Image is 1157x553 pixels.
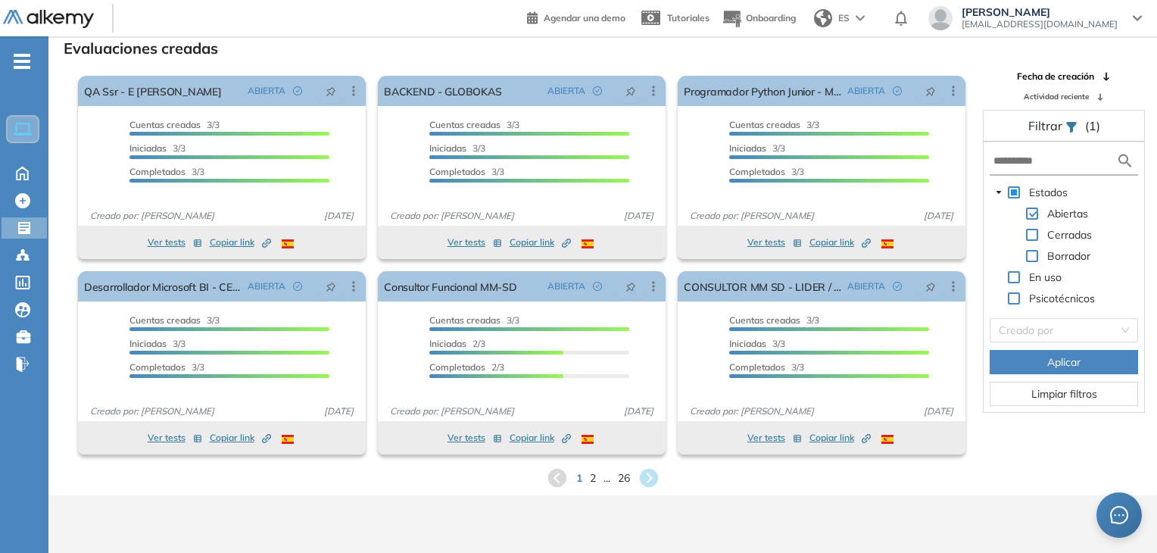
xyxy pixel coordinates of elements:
a: BACKEND - GLOBOKAS [384,76,501,106]
img: ESP [282,435,294,444]
span: 3/3 [129,142,186,154]
span: Creado por: [PERSON_NAME] [84,405,220,418]
span: Iniciadas [129,338,167,349]
img: Logo [3,10,94,29]
span: pushpin [625,85,636,97]
button: Copiar link [510,429,571,447]
button: Aplicar [990,350,1138,374]
span: ABIERTA [547,280,585,293]
span: pushpin [925,280,936,292]
span: Cuentas creadas [729,314,800,326]
img: ESP [282,239,294,248]
span: pushpin [925,85,936,97]
a: Agendar una demo [527,8,625,26]
button: pushpin [914,79,947,103]
span: Copiar link [809,236,871,249]
span: [DATE] [918,405,959,418]
span: 3/3 [429,314,519,326]
button: pushpin [314,274,348,298]
span: check-circle [893,282,902,291]
span: Iniciadas [429,142,466,154]
button: Ver tests [448,429,502,447]
span: [PERSON_NAME] [962,6,1118,18]
a: Desarrollador Microsoft BI - CENTRO [84,271,242,301]
span: 3/3 [429,166,504,177]
span: 3/3 [129,119,220,130]
span: Psicotécnicos [1026,289,1098,308]
span: 2/3 [429,338,485,349]
span: [DATE] [918,209,959,223]
span: ... [603,470,610,486]
span: Copiar link [210,431,271,445]
span: message [1110,506,1128,524]
span: Cuentas creadas [129,119,201,130]
button: pushpin [614,79,647,103]
img: ESP [881,435,893,444]
span: Abiertas [1047,207,1088,220]
span: Cuentas creadas [129,314,201,326]
span: Iniciadas [429,338,466,349]
span: Completados [129,166,186,177]
span: Abiertas [1044,205,1091,223]
span: Creado por: [PERSON_NAME] [684,209,820,223]
button: Ver tests [448,233,502,252]
button: Copiar link [210,233,271,252]
span: [DATE] [318,209,360,223]
span: Borrador [1047,249,1090,263]
span: ABIERTA [248,84,285,98]
button: Ver tests [148,429,202,447]
span: Cuentas creadas [429,119,501,130]
span: Filtrar [1028,118,1065,133]
span: caret-down [995,189,1003,196]
i: - [14,60,30,63]
span: 3/3 [129,338,186,349]
span: Completados [129,361,186,373]
span: check-circle [293,282,302,291]
span: Completados [429,361,485,373]
span: Onboarding [746,12,796,23]
span: ABIERTA [248,280,285,293]
button: Copiar link [510,233,571,252]
span: [DATE] [618,405,660,418]
span: Copiar link [510,236,571,249]
span: ABIERTA [547,84,585,98]
span: Estados [1029,186,1068,199]
span: [EMAIL_ADDRESS][DOMAIN_NAME] [962,18,1118,30]
span: Cerradas [1047,228,1092,242]
span: pushpin [326,280,336,292]
span: check-circle [893,86,902,95]
span: Creado por: [PERSON_NAME] [384,405,520,418]
span: Completados [429,166,485,177]
span: Copiar link [210,236,271,249]
span: 3/3 [129,314,220,326]
span: Copiar link [809,431,871,445]
span: Completados [729,361,785,373]
span: 3/3 [729,338,785,349]
span: [DATE] [318,405,360,418]
span: En uso [1029,270,1062,284]
button: Onboarding [722,2,796,35]
span: 3/3 [729,361,804,373]
span: ABIERTA [847,280,885,293]
span: 26 [618,470,630,486]
span: Creado por: [PERSON_NAME] [384,209,520,223]
button: Limpiar filtros [990,382,1138,406]
button: Ver tests [747,233,802,252]
span: 3/3 [129,361,204,373]
img: ESP [582,239,594,248]
span: En uso [1026,268,1065,286]
span: Cuentas creadas [429,314,501,326]
h3: Evaluaciones creadas [64,39,218,58]
span: 2/3 [429,361,504,373]
span: 3/3 [729,166,804,177]
button: Ver tests [148,233,202,252]
img: ESP [582,435,594,444]
img: arrow [856,15,865,21]
a: QA Ssr - E [PERSON_NAME] [84,76,222,106]
button: Copiar link [809,429,871,447]
span: check-circle [593,86,602,95]
span: Creado por: [PERSON_NAME] [84,209,220,223]
span: Aplicar [1047,354,1081,370]
span: 3/3 [729,119,819,130]
span: Estados [1026,183,1071,202]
